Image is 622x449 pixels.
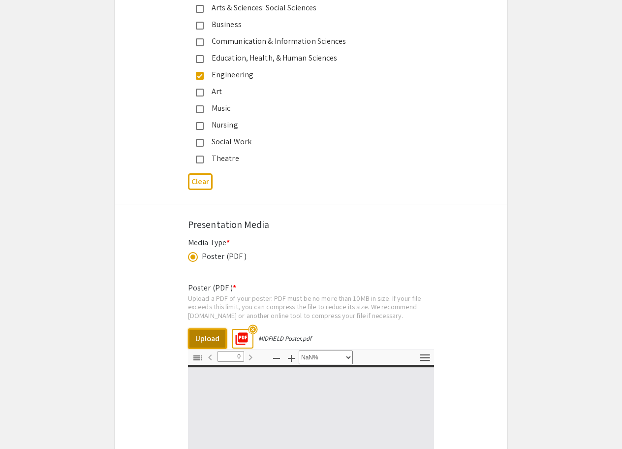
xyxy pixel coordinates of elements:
div: Theatre [204,153,410,164]
mat-label: Poster (PDF ) [188,283,236,293]
button: Zoom Out [268,351,285,365]
mat-label: Media Type [188,237,230,248]
button: Clear [188,173,213,190]
button: Zoom In [283,351,300,365]
button: Tools [416,351,433,365]
select: Zoom [299,351,353,364]
div: Arts & Sciences: Social Sciences [204,2,410,14]
div: Engineering [204,69,410,81]
button: Previous Page [202,350,218,364]
div: MIDFIELD Poster.pdf [258,334,311,343]
mat-icon: picture_as_pdf [231,328,246,343]
div: Nursing [204,119,410,131]
div: Art [204,86,410,97]
div: Business [204,19,410,31]
div: Communication & Information Sciences [204,35,410,47]
div: Poster (PDF ) [202,251,247,262]
div: Upload a PDF of your poster. PDF must be no more than 10MB in size. If your file exceeds this lim... [188,294,434,320]
button: Toggle Sidebar [189,351,206,365]
button: Next Page [242,350,259,364]
div: Social Work [204,136,410,148]
div: Presentation Media [188,217,434,232]
div: Music [204,102,410,114]
input: Page [218,351,244,362]
div: Education, Health, & Human Sciences [204,52,410,64]
mat-icon: highlight_off [248,325,257,334]
button: Upload [188,328,227,349]
iframe: Chat [7,405,42,442]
